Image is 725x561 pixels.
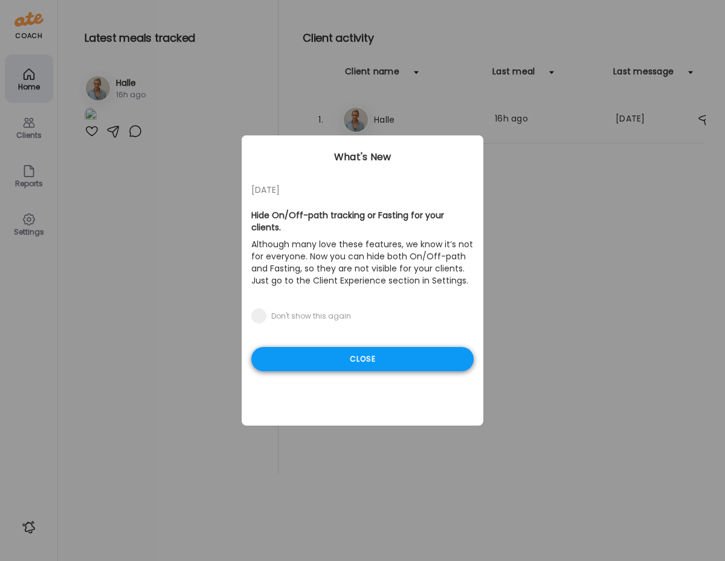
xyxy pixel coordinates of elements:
div: Don't show this again [271,311,351,321]
div: [DATE] [251,183,474,197]
p: Although many love these features, we know it’s not for everyone. Now you can hide both On/Off-pa... [251,236,474,289]
b: Hide On/Off-path tracking or Fasting for your clients. [251,209,444,233]
div: What's New [242,150,483,164]
div: Close [251,347,474,371]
